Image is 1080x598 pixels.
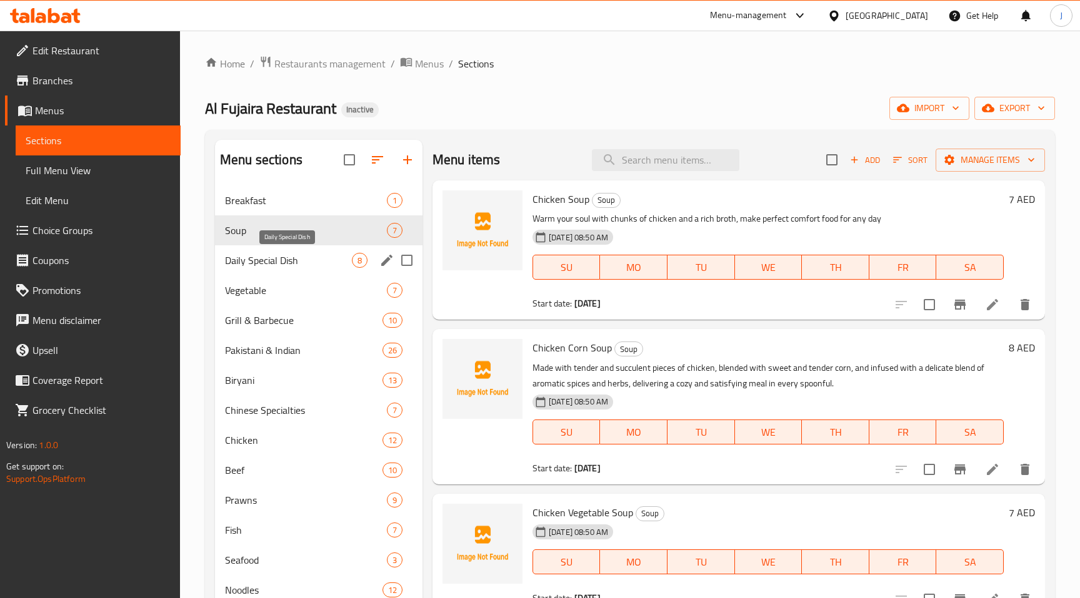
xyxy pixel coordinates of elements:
div: Fish7 [215,515,422,545]
div: items [387,403,402,418]
button: TH [802,255,869,280]
div: Beef10 [215,455,422,485]
span: [DATE] 08:50 AM [544,232,613,243]
div: items [387,283,402,298]
span: Menu disclaimer [32,313,171,328]
button: delete [1010,290,1040,320]
span: Soup [615,342,642,356]
span: 1.0.0 [39,437,58,453]
div: Noodles [225,582,382,597]
span: Inactive [341,104,379,115]
span: TH [807,553,864,571]
h6: 7 AED [1009,190,1035,208]
span: Sections [26,133,171,148]
span: MO [605,258,662,277]
span: Seafood [225,552,387,567]
span: Chicken [225,433,382,448]
div: items [382,433,402,448]
span: Grocery Checklist [32,403,171,418]
button: export [974,97,1055,120]
h2: Menu items [432,150,501,169]
span: Select section [819,147,845,173]
span: Daily Special Dish [225,253,352,268]
span: Menus [415,56,444,71]
span: Chicken Vegetable Soup [532,503,633,522]
div: Menu-management [710,8,787,23]
div: Soup [225,223,387,238]
button: TU [667,255,735,280]
span: SA [941,553,999,571]
a: Menus [5,96,181,125]
span: 10 [383,315,402,326]
span: Edit Menu [26,193,171,208]
span: Promotions [32,283,171,298]
button: Add [845,150,885,170]
button: SU [532,419,600,444]
img: Chicken Corn Soup [442,339,522,419]
span: TH [807,258,864,277]
a: Menus [400,56,444,72]
div: Soup [592,193,621,208]
div: items [382,313,402,328]
button: TH [802,419,869,444]
span: Full Menu View [26,163,171,178]
button: import [889,97,969,120]
span: Vegetable [225,283,387,298]
button: TU [667,549,735,574]
span: Upsell [32,343,171,358]
div: Beef [225,463,382,478]
span: 26 [383,345,402,356]
span: Breakfast [225,193,387,208]
div: Grill & Barbecue10 [215,305,422,335]
div: items [387,193,402,208]
span: 10 [383,464,402,476]
li: / [449,56,453,71]
button: SU [532,255,600,280]
button: Add section [392,145,422,175]
a: Promotions [5,275,181,305]
div: [GEOGRAPHIC_DATA] [846,9,928,22]
a: Edit menu item [985,297,1000,312]
span: SU [538,423,595,441]
span: 12 [383,434,402,446]
span: Chicken Corn Soup [532,338,612,357]
span: J [1060,9,1062,22]
a: Support.OpsPlatform [6,471,86,487]
span: 12 [383,584,402,596]
button: Manage items [936,149,1045,172]
span: Coupons [32,253,171,268]
div: Chinese Specialties [225,403,387,418]
h6: 8 AED [1009,339,1035,356]
a: Edit menu item [985,462,1000,477]
div: Vegetable7 [215,275,422,305]
span: Get support on: [6,458,64,474]
a: Menu disclaimer [5,305,181,335]
span: Add item [845,150,885,170]
button: FR [869,419,937,444]
img: Chicken Vegetable Soup [442,504,522,584]
span: import [899,100,959,116]
span: 7 [387,404,402,416]
span: TU [672,423,730,441]
span: Fish [225,522,387,537]
div: Biryani [225,373,382,388]
img: Chicken Soup [442,190,522,270]
button: WE [735,255,802,280]
span: Edit Restaurant [32,43,171,58]
a: Full Menu View [16,155,181,185]
div: Soup [614,341,643,356]
span: SU [538,258,595,277]
span: 13 [383,375,402,386]
button: Branch-specific-item [945,454,975,484]
button: SA [936,255,1004,280]
span: 7 [387,285,402,297]
div: items [387,223,402,238]
span: Soup [636,506,664,521]
p: Warm your soul with chunks of chicken and a rich broth, make perfect comfort food for any day [532,211,1004,227]
span: Version: [6,437,37,453]
li: / [391,56,395,71]
div: Daily Special Dish8edit [215,245,422,275]
span: Sections [458,56,494,71]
